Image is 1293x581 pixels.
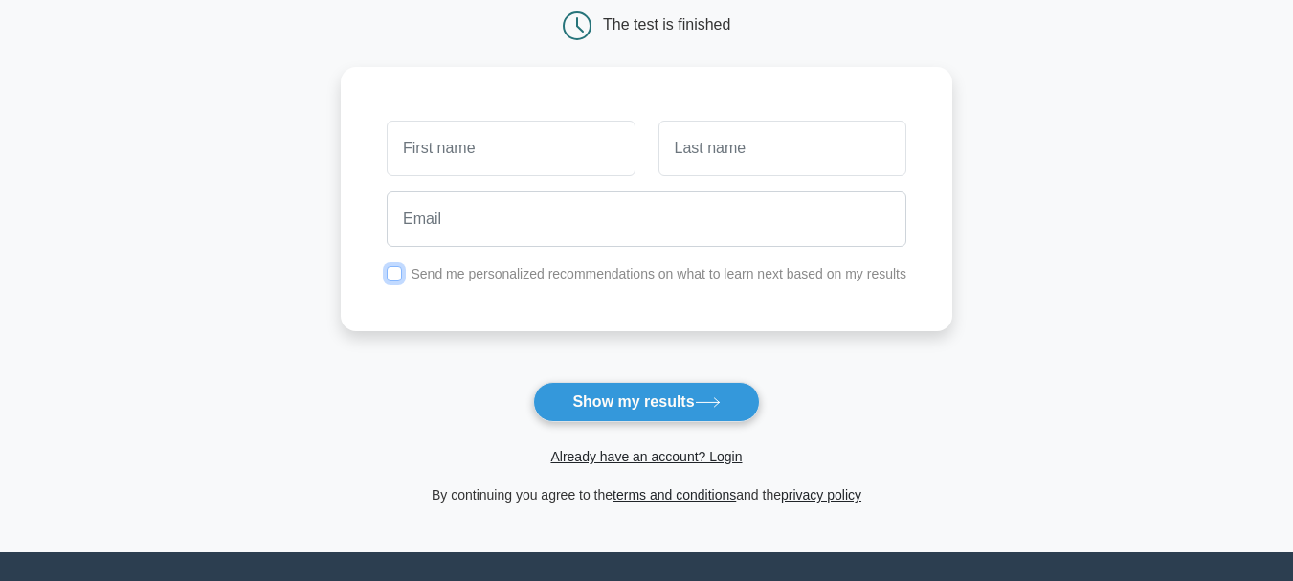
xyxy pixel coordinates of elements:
a: Already have an account? Login [550,449,742,464]
div: The test is finished [603,16,730,33]
label: Send me personalized recommendations on what to learn next based on my results [411,266,906,281]
a: terms and conditions [613,487,736,503]
input: Last name [658,121,906,176]
div: By continuing you agree to the and the [329,483,964,506]
button: Show my results [533,382,759,422]
input: Email [387,191,906,247]
input: First name [387,121,635,176]
a: privacy policy [781,487,861,503]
